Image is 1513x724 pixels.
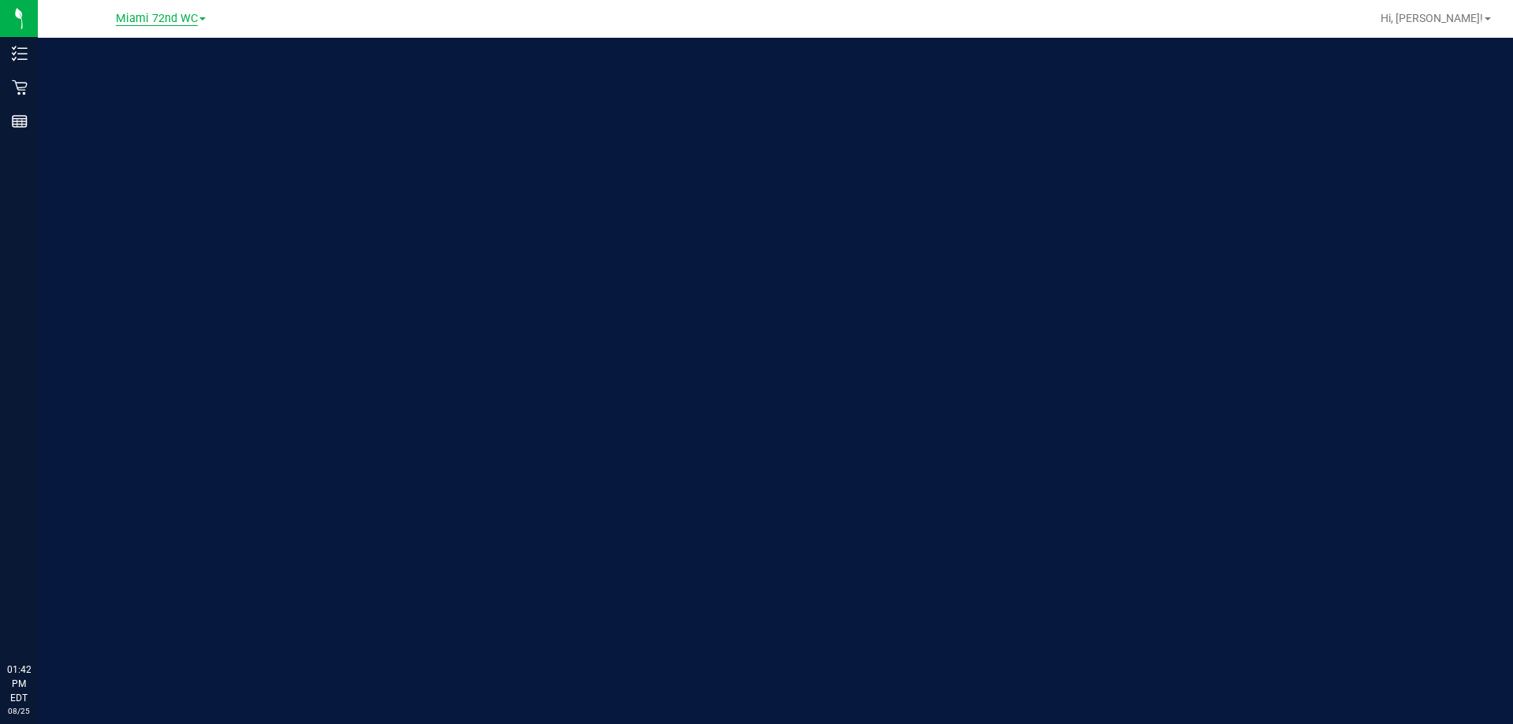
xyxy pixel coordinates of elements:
span: Hi, [PERSON_NAME]! [1381,12,1483,24]
span: Miami 72nd WC [116,12,198,26]
inline-svg: Inventory [12,46,28,61]
inline-svg: Retail [12,80,28,95]
p: 01:42 PM EDT [7,663,31,705]
iframe: Resource center [16,598,63,645]
p: 08/25 [7,705,31,717]
inline-svg: Reports [12,113,28,129]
